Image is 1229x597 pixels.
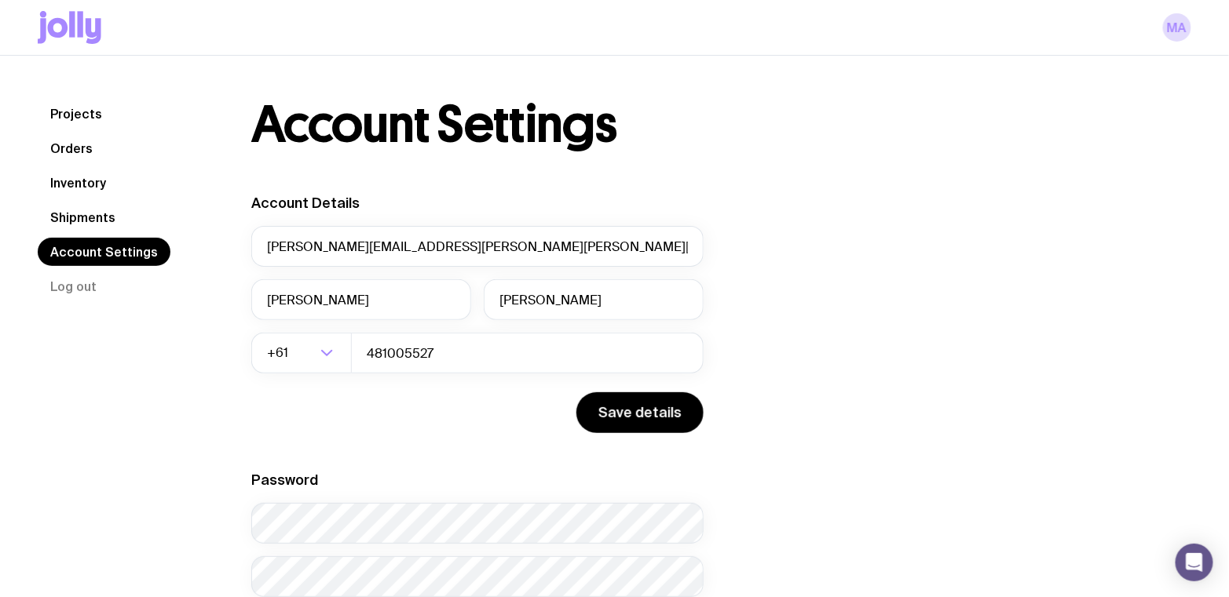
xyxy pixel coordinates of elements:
a: Account Settings [38,238,170,266]
a: Shipments [38,203,128,231]
div: Open Intercom Messenger [1176,544,1213,581]
button: Log out [38,272,109,300]
a: Inventory [38,169,119,197]
input: First Name [251,279,471,320]
a: Orders [38,134,105,162]
span: +61 [267,333,291,373]
div: Search for option [251,333,352,373]
label: Password [251,471,318,488]
label: Account Details [251,195,360,211]
a: MA [1163,13,1191,42]
a: Projects [38,100,115,128]
button: Save details [576,392,704,433]
input: your@email.com [251,226,704,267]
h1: Account Settings [251,100,616,150]
input: Search for option [291,333,316,373]
input: 0400123456 [351,333,704,373]
input: Last Name [484,279,704,320]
